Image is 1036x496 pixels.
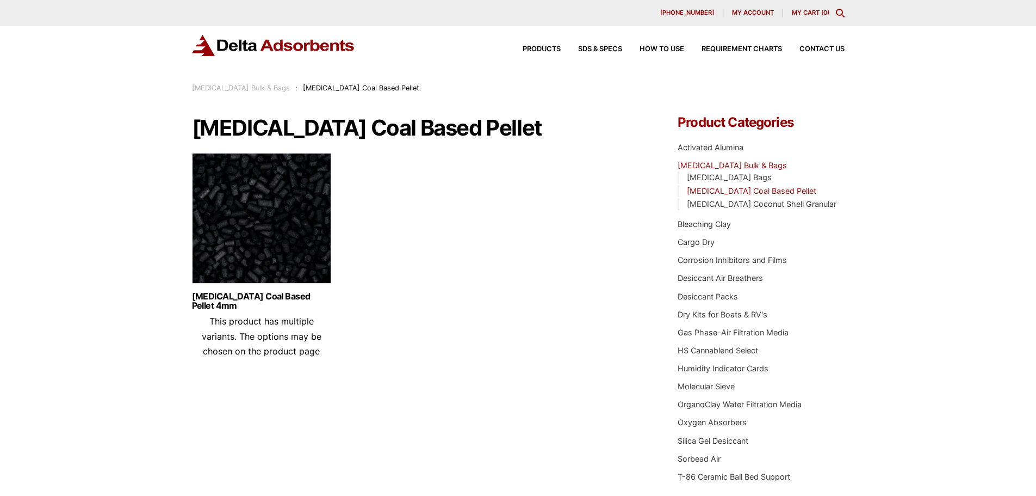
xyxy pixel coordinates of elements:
[678,328,789,337] a: Gas Phase-Air Filtration Media
[678,219,731,229] a: Bleaching Clay
[192,35,355,56] img: Delta Adsorbents
[723,9,783,17] a: My account
[505,46,561,53] a: Products
[782,46,845,53] a: Contact Us
[678,237,715,247] a: Cargo Dry
[687,186,816,195] a: [MEDICAL_DATA] Coal Based Pellet
[202,316,321,356] span: This product has multiple variants. The options may be chosen on the product page
[678,255,787,265] a: Corrosion Inhibitors and Films
[192,84,290,92] a: [MEDICAL_DATA] Bulk & Bags
[792,9,829,16] a: My Cart (0)
[678,364,768,373] a: Humidity Indicator Cards
[192,292,331,310] a: [MEDICAL_DATA] Coal Based Pellet 4mm
[678,436,748,445] a: Silica Gel Desiccant
[732,10,774,16] span: My account
[799,46,845,53] span: Contact Us
[678,472,790,481] a: T-86 Ceramic Ball Bed Support
[702,46,782,53] span: Requirement Charts
[678,273,763,283] a: Desiccant Air Breathers
[192,116,646,140] h1: [MEDICAL_DATA] Coal Based Pellet
[678,116,844,129] h4: Product Categories
[622,46,684,53] a: How to Use
[640,46,684,53] span: How to Use
[523,46,561,53] span: Products
[578,46,622,53] span: SDS & SPECS
[678,143,743,152] a: Activated Alumina
[295,84,297,92] span: :
[678,418,747,427] a: Oxygen Absorbers
[561,46,622,53] a: SDS & SPECS
[687,173,772,182] a: [MEDICAL_DATA] Bags
[678,382,735,391] a: Molecular Sieve
[678,310,767,319] a: Dry Kits for Boats & RV's
[823,9,827,16] span: 0
[678,400,802,409] a: OrganoClay Water Filtration Media
[678,292,738,301] a: Desiccant Packs
[687,199,836,209] a: [MEDICAL_DATA] Coconut Shell Granular
[678,161,787,170] a: [MEDICAL_DATA] Bulk & Bags
[192,153,331,289] img: Activated Carbon 4mm Pellets
[836,9,845,17] div: Toggle Modal Content
[678,346,758,355] a: HS Cannablend Select
[303,84,419,92] span: [MEDICAL_DATA] Coal Based Pellet
[660,10,714,16] span: [PHONE_NUMBER]
[652,9,723,17] a: [PHONE_NUMBER]
[678,454,721,463] a: Sorbead Air
[684,46,782,53] a: Requirement Charts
